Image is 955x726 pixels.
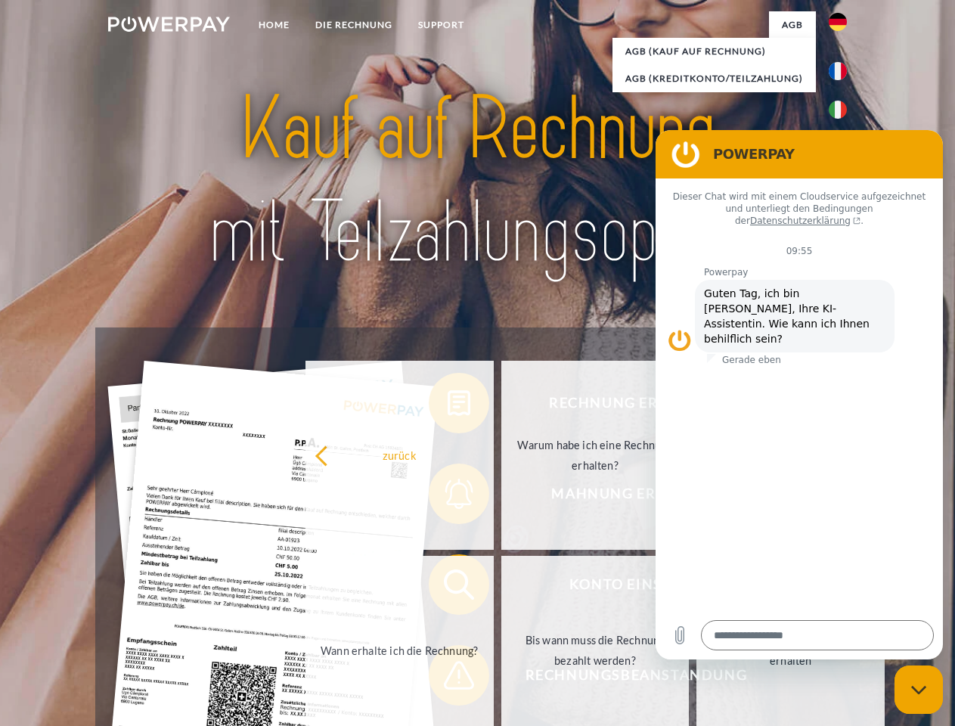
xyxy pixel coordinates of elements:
[895,665,943,714] iframe: Schaltfläche zum Öffnen des Messaging-Fensters; Konversation läuft
[612,65,816,92] a: AGB (Kreditkonto/Teilzahlung)
[656,130,943,659] iframe: Messaging-Fenster
[510,435,681,476] div: Warum habe ich eine Rechnung erhalten?
[829,13,847,31] img: de
[769,11,816,39] a: agb
[612,38,816,65] a: AGB (Kauf auf Rechnung)
[405,11,477,39] a: SUPPORT
[302,11,405,39] a: DIE RECHNUNG
[315,445,485,465] div: zurück
[829,101,847,119] img: it
[829,62,847,80] img: fr
[510,630,681,671] div: Bis wann muss die Rechnung bezahlt werden?
[144,73,811,290] img: title-powerpay_de.svg
[246,11,302,39] a: Home
[315,640,485,660] div: Wann erhalte ich die Rechnung?
[108,17,230,32] img: logo-powerpay-white.svg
